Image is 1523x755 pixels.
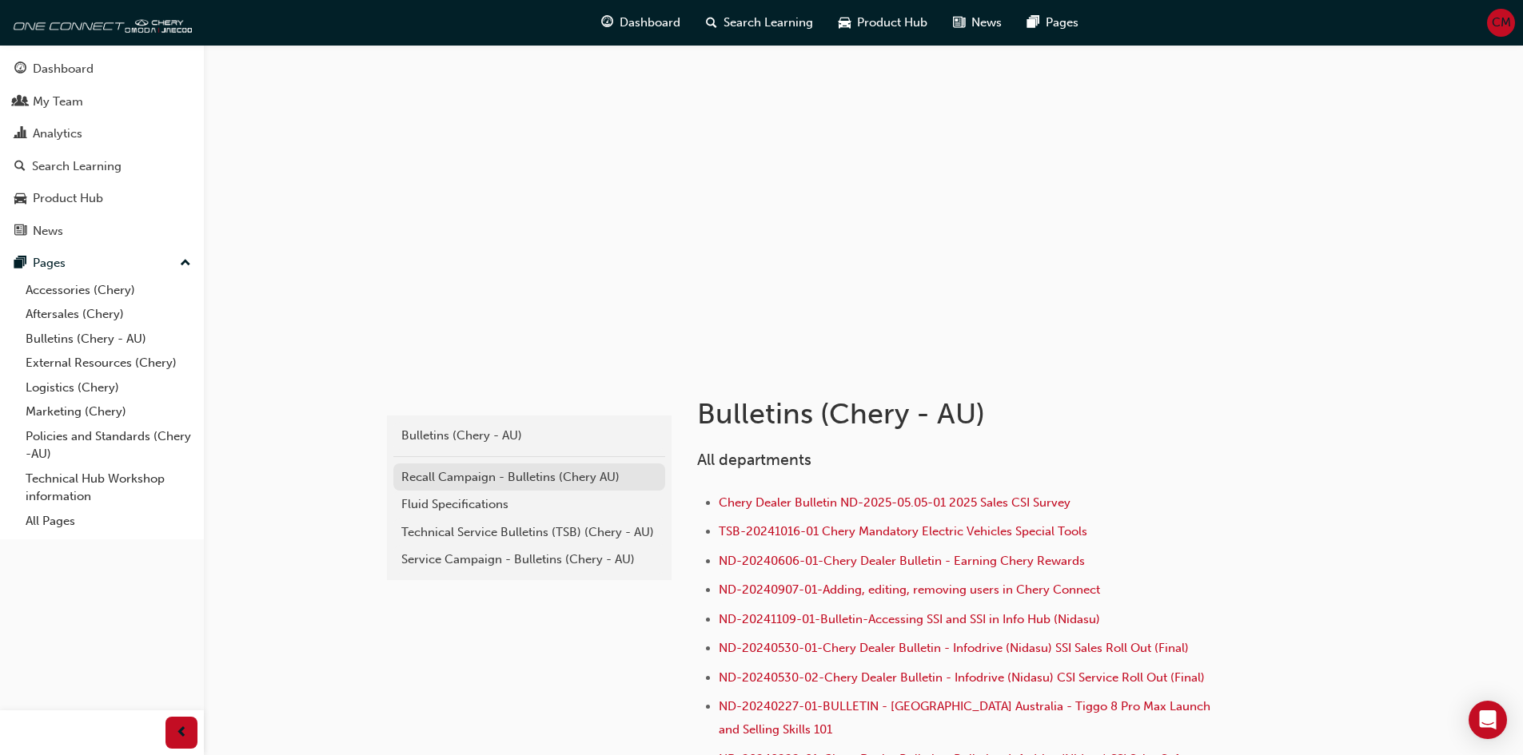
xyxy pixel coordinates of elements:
[719,524,1087,538] a: TSB-20241016-01 Chery Mandatory Electric Vehicles Special Tools
[719,495,1070,510] a: Chery Dealer Bulletin ND-2025-05.05-01 2025 Sales CSI Survey
[697,451,811,469] span: All departments
[6,248,197,278] button: Pages
[180,253,191,274] span: up-icon
[826,6,940,39] a: car-iconProduct Hub
[1015,6,1091,39] a: pages-iconPages
[706,13,717,33] span: search-icon
[393,546,665,574] a: Service Campaign - Bulletins (Chery - AU)
[1469,701,1507,739] div: Open Intercom Messenger
[697,396,1222,431] h1: Bulletins (Chery - AU)
[19,302,197,327] a: Aftersales (Chery)
[33,222,63,240] div: News
[1027,13,1039,33] span: pages-icon
[719,699,1214,737] a: ND-20240227-01-BULLETIN - [GEOGRAPHIC_DATA] Australia - Tiggo 8 Pro Max Launch and Selling Skills...
[719,670,1205,685] a: ND-20240530-02-Chery Dealer Bulletin - Infodrive (Nidasu) CSI Service Roll Out (Final)
[401,550,657,569] div: Service Campaign - Bulletins (Chery - AU)
[14,160,26,174] span: search-icon
[33,60,94,78] div: Dashboard
[393,491,665,519] a: Fluid Specifications
[14,62,26,77] span: guage-icon
[1487,9,1515,37] button: CM
[19,278,197,303] a: Accessories (Chery)
[693,6,826,39] a: search-iconSearch Learning
[33,189,103,208] div: Product Hub
[6,217,197,246] a: News
[601,13,613,33] span: guage-icon
[33,125,82,143] div: Analytics
[176,723,188,743] span: prev-icon
[33,254,66,272] div: Pages
[14,225,26,239] span: news-icon
[6,87,197,117] a: My Team
[1492,14,1511,32] span: CM
[19,509,197,534] a: All Pages
[393,519,665,546] a: Technical Service Bulletins (TSB) (Chery - AU)
[401,523,657,542] div: Technical Service Bulletins (TSB) (Chery - AU)
[401,495,657,514] div: Fluid Specifications
[6,51,197,248] button: DashboardMy TeamAnalyticsSearch LearningProduct HubNews
[1046,14,1078,32] span: Pages
[719,612,1100,626] a: ND-20241109-01-Bulletin-Accessing SSI and SSI in Info Hub (Nidasu)
[14,192,26,206] span: car-icon
[719,641,1189,655] a: ND-20240530-01-Chery Dealer Bulletin - Infodrive (Nidasu) SSI Sales Roll Out (Final)
[19,327,197,352] a: Bulletins (Chery - AU)
[839,13,851,33] span: car-icon
[19,399,197,424] a: Marketing (Chery)
[19,467,197,509] a: Technical Hub Workshop information
[719,582,1100,597] a: ND-20240907-01-Adding, editing, removing users in Chery Connect
[719,554,1085,568] a: ND-20240606-01-Chery Dealer Bulletin - Earning Chery Rewards
[14,95,26,109] span: people-icon
[620,14,680,32] span: Dashboard
[33,93,83,111] div: My Team
[6,184,197,213] a: Product Hub
[401,468,657,487] div: Recall Campaign - Bulletins (Chery AU)
[588,6,693,39] a: guage-iconDashboard
[724,14,813,32] span: Search Learning
[14,127,26,141] span: chart-icon
[19,376,197,400] a: Logistics (Chery)
[6,119,197,149] a: Analytics
[6,54,197,84] a: Dashboard
[393,422,665,450] a: Bulletins (Chery - AU)
[857,14,927,32] span: Product Hub
[14,256,26,271] span: pages-icon
[19,351,197,376] a: External Resources (Chery)
[401,427,657,445] div: Bulletins (Chery - AU)
[6,152,197,181] a: Search Learning
[953,13,965,33] span: news-icon
[8,6,192,38] img: oneconnect
[940,6,1015,39] a: news-iconNews
[393,463,665,491] a: Recall Campaign - Bulletins (Chery AU)
[19,424,197,467] a: Policies and Standards (Chery -AU)
[971,14,1002,32] span: News
[32,157,122,176] div: Search Learning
